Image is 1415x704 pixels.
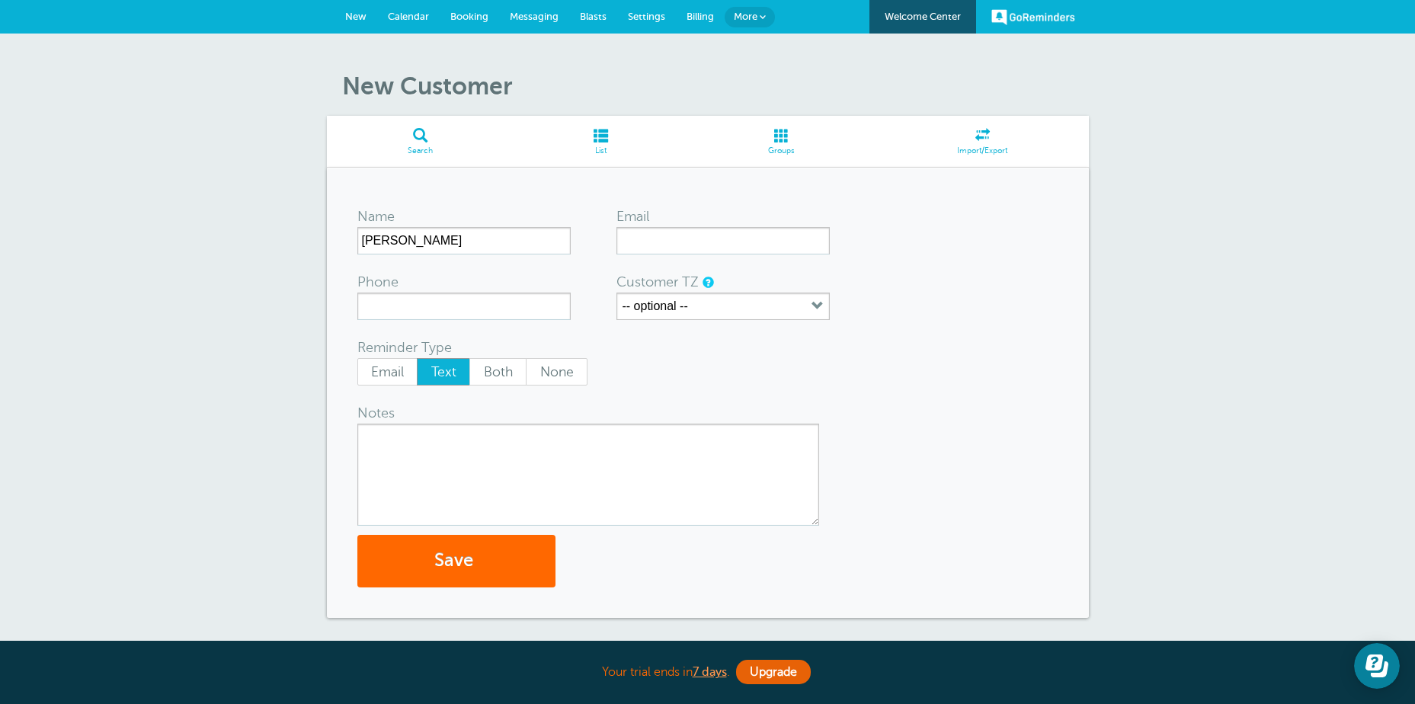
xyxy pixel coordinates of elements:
[357,535,555,587] button: Save
[470,359,526,385] span: Both
[510,11,559,22] span: Messaging
[616,210,649,223] label: Email
[358,359,418,385] span: Email
[703,277,712,287] a: Use this if the customer is in a different timezone than you are. It sets a local timezone for th...
[527,359,587,385] span: None
[357,341,452,354] label: Reminder Type
[469,358,527,386] label: Both
[357,275,399,289] label: Phone
[628,11,665,22] span: Settings
[876,116,1089,167] a: Import/Export
[695,146,869,155] span: Groups
[884,146,1081,155] span: Import/Export
[342,72,1089,101] h1: New Customer
[736,660,811,684] a: Upgrade
[693,665,727,679] a: 7 days
[388,11,429,22] span: Calendar
[345,11,367,22] span: New
[357,406,395,420] label: Notes
[725,7,775,27] a: More
[514,116,687,167] a: List
[357,358,418,386] label: Email
[418,359,469,385] span: Text
[521,146,680,155] span: List
[687,116,876,167] a: Groups
[623,299,688,313] label: -- optional --
[526,358,587,386] label: None
[335,146,507,155] span: Search
[616,293,830,320] button: -- optional --
[417,358,470,386] label: Text
[687,11,714,22] span: Billing
[734,11,757,22] span: More
[1354,643,1400,689] iframe: Resource center
[327,116,514,167] a: Search
[450,11,488,22] span: Booking
[616,275,699,289] label: Customer TZ
[357,210,395,223] label: Name
[327,656,1089,689] div: Your trial ends in .
[580,11,607,22] span: Blasts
